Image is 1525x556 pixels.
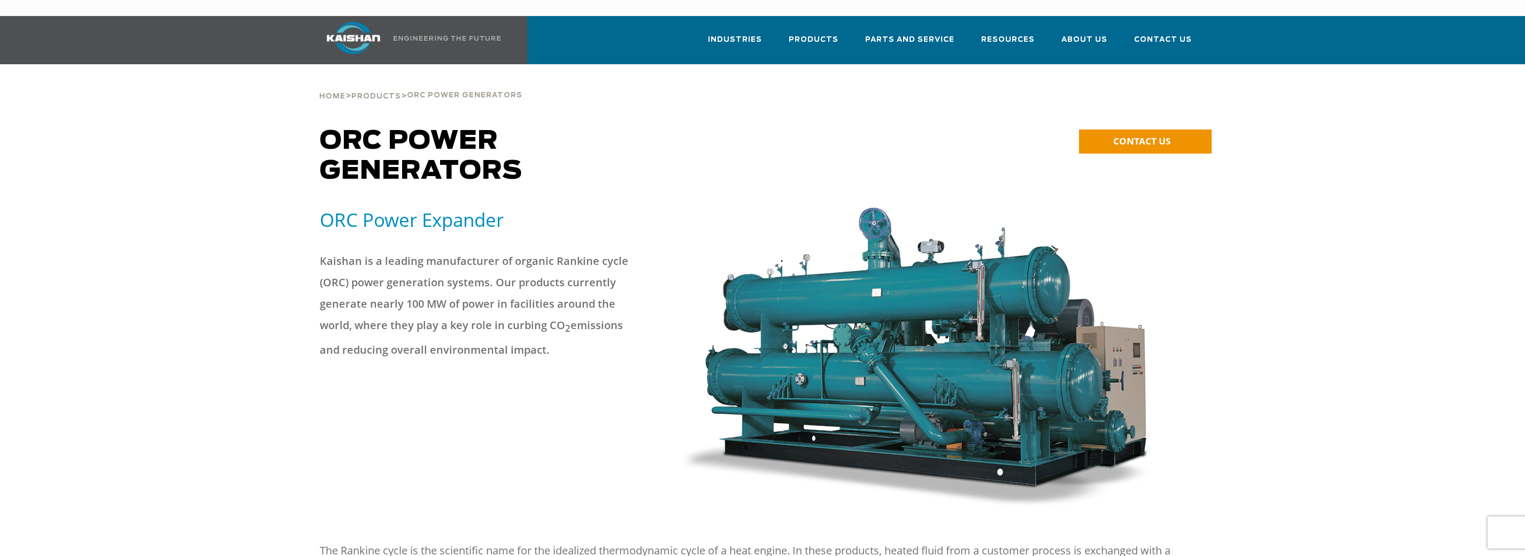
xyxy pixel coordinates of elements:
[1134,34,1192,46] span: Contact Us
[394,36,500,41] img: Engineering the future
[313,22,394,54] img: kaishan logo
[320,250,630,361] p: Kaishan is a leading manufacturer of organic Rankine cycle (ORC) power generation systems. Our pr...
[320,128,522,184] span: ORC Power Generators
[319,64,522,105] div: > >
[1079,130,1212,154] a: CONTACT US
[407,92,522,99] span: ORC Power Generators
[320,208,666,232] h5: ORC Power Expander
[1134,26,1192,62] a: Contact Us
[865,34,954,46] span: Parts and Service
[981,26,1035,62] a: Resources
[708,26,762,62] a: Industries
[351,91,401,101] a: Products
[789,26,838,62] a: Products
[1113,135,1170,147] span: CONTACT US
[1061,34,1107,46] span: About Us
[565,322,571,334] sub: 2
[708,34,762,46] span: Industries
[319,93,345,100] span: Home
[351,93,401,100] span: Products
[1061,26,1107,62] a: About Us
[981,34,1035,46] span: Resources
[319,91,345,101] a: Home
[865,26,954,62] a: Parts and Service
[679,208,1153,508] img: machine
[313,16,503,64] a: Kaishan USA
[789,34,838,46] span: Products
